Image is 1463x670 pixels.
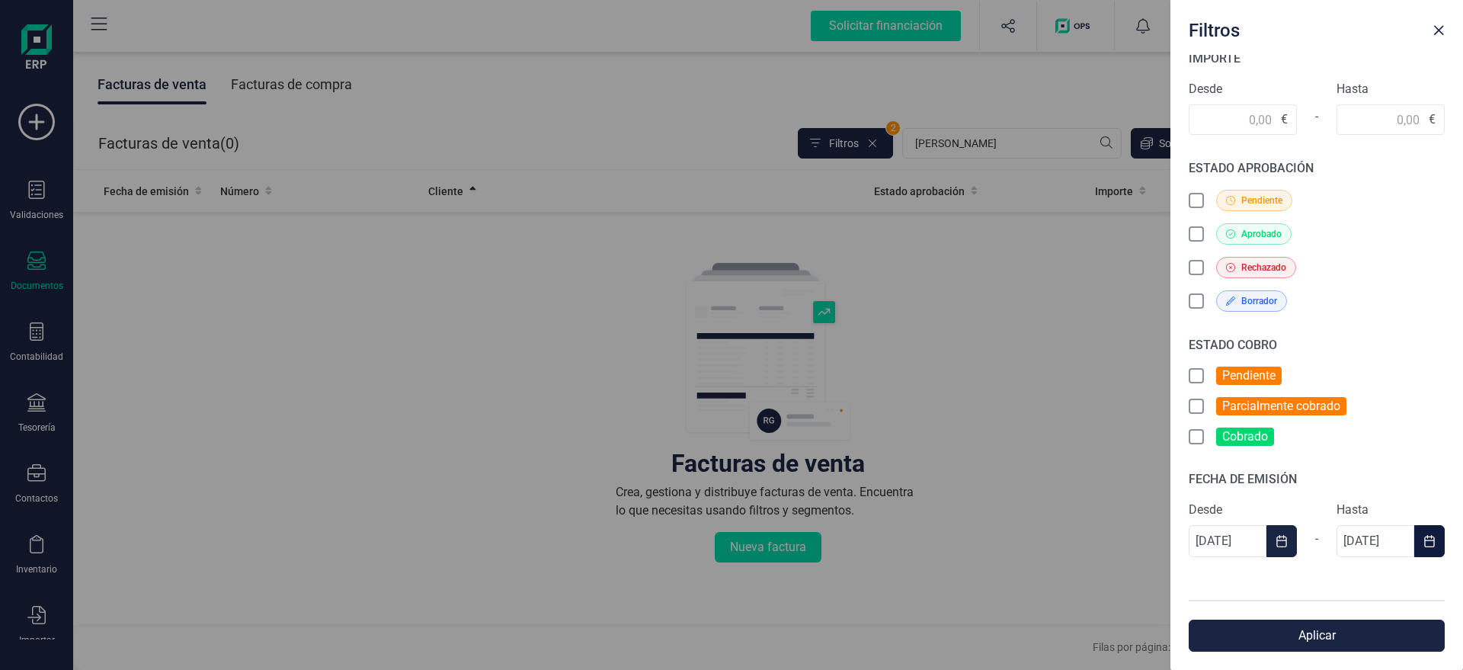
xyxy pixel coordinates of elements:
[1183,12,1426,43] div: Filtros
[1216,428,1274,446] label: Cobrado
[1241,194,1282,207] span: Pendiente
[1414,525,1445,557] button: Choose Date
[1241,227,1282,241] span: Aprobado
[1337,525,1414,557] input: dd/mm/aaaa
[1189,80,1297,98] label: Desde
[1189,472,1297,486] span: FECHA DE EMISIÓN
[1189,501,1297,519] label: Desde
[1189,161,1314,175] span: ESTADO APROBACIÓN
[1337,104,1445,135] input: 0,00
[1189,104,1297,135] input: 0,00
[1297,98,1337,135] div: -
[1337,80,1445,98] label: Hasta
[1266,525,1297,557] button: Choose Date
[1189,51,1241,66] span: IMPORTE
[1281,111,1288,129] span: €
[1337,501,1445,519] label: Hasta
[1189,338,1277,352] span: ESTADO COBRO
[1429,111,1436,129] span: €
[1189,525,1266,557] input: dd/mm/aaaa
[1216,367,1282,385] label: Pendiente
[1189,620,1445,652] button: Aplicar
[1241,261,1286,274] span: Rechazado
[1216,397,1346,415] label: Parcialmente cobrado
[1241,294,1277,308] span: Borrador
[1426,18,1451,43] button: Close
[1297,521,1337,557] div: -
